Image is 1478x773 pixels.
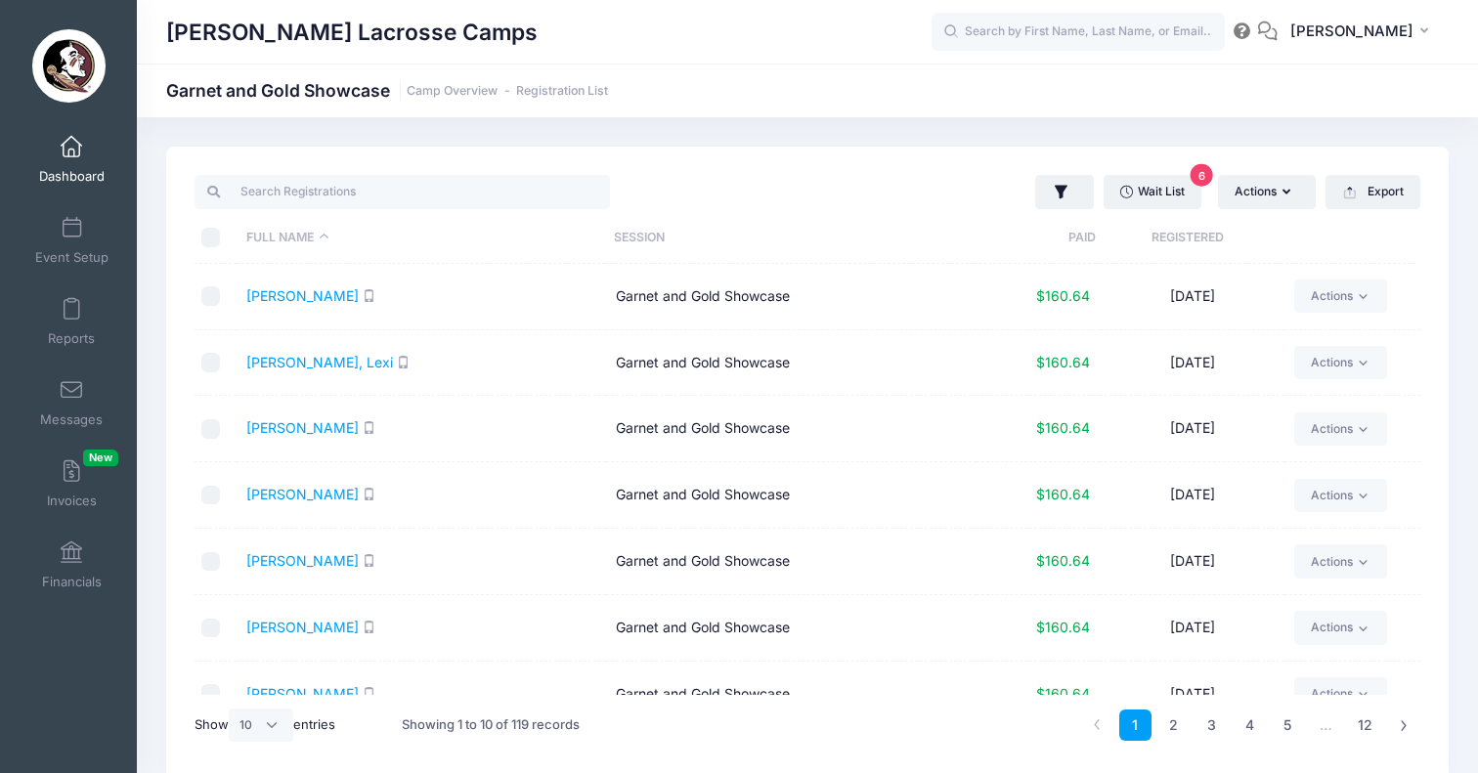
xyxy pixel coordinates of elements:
a: Event Setup [25,206,118,275]
th: Session: activate to sort column ascending [605,212,974,264]
a: Camp Overview [407,84,498,99]
button: Actions [1218,175,1316,208]
i: SMS enabled [363,488,375,500]
span: [PERSON_NAME] [1290,21,1413,42]
a: [PERSON_NAME] [246,419,359,436]
label: Show entries [195,709,335,742]
select: Showentries [229,709,293,742]
i: SMS enabled [363,289,375,302]
button: [PERSON_NAME] [1278,10,1449,55]
a: InvoicesNew [25,450,118,518]
a: Actions [1294,346,1387,379]
span: $160.64 [1036,486,1090,502]
a: Dashboard [25,125,118,193]
i: SMS enabled [363,621,375,633]
td: Garnet and Gold Showcase [606,662,976,728]
a: [PERSON_NAME] [246,486,359,502]
a: 3 [1195,709,1228,742]
h1: [PERSON_NAME] Lacrosse Camps [166,10,538,55]
i: SMS enabled [363,687,375,700]
a: 1 [1119,709,1152,742]
a: Actions [1294,479,1387,512]
td: [DATE] [1100,529,1284,595]
div: Showing 1 to 10 of 119 records [402,703,580,748]
a: Wait List6 [1104,175,1201,208]
td: Garnet and Gold Showcase [606,462,976,529]
a: Financials [25,531,118,599]
h1: Garnet and Gold Showcase [166,80,608,101]
span: $160.64 [1036,287,1090,304]
td: [DATE] [1100,662,1284,728]
span: 6 [1191,164,1213,187]
a: Reports [25,287,118,356]
span: New [83,450,118,466]
td: Garnet and Gold Showcase [606,529,976,595]
button: Export [1326,175,1420,208]
span: $160.64 [1036,552,1090,569]
a: Actions [1294,544,1387,578]
td: [DATE] [1100,595,1284,662]
a: Actions [1294,279,1387,313]
span: Messages [40,411,103,428]
td: [DATE] [1100,330,1284,397]
td: [DATE] [1100,396,1284,462]
a: Registration List [516,84,608,99]
a: Actions [1294,611,1387,644]
td: [DATE] [1100,462,1284,529]
a: 5 [1272,709,1304,742]
i: SMS enabled [363,554,375,567]
th: Full Name: activate to sort column descending [237,212,605,264]
td: [DATE] [1100,264,1284,330]
span: Dashboard [39,168,105,185]
span: $160.64 [1036,619,1090,635]
td: Garnet and Gold Showcase [606,330,976,397]
td: Garnet and Gold Showcase [606,595,976,662]
a: Actions [1294,412,1387,446]
a: 12 [1348,709,1382,742]
span: Financials [42,574,102,590]
span: Invoices [47,493,97,509]
input: Search by First Name, Last Name, or Email... [932,13,1225,52]
a: Actions [1294,677,1387,710]
a: 2 [1157,709,1190,742]
i: SMS enabled [397,356,410,368]
input: Search Registrations [195,175,610,208]
img: Sara Tisdale Lacrosse Camps [32,29,106,103]
td: Garnet and Gold Showcase [606,264,976,330]
i: SMS enabled [363,421,375,434]
a: 4 [1234,709,1266,742]
a: [PERSON_NAME] [246,619,359,635]
span: Event Setup [35,249,109,266]
a: [PERSON_NAME] [246,552,359,569]
th: Registered: activate to sort column ascending [1096,212,1280,264]
span: $160.64 [1036,685,1090,702]
th: Paid: activate to sort column ascending [974,212,1097,264]
a: [PERSON_NAME], Lexi [246,354,393,370]
td: Garnet and Gold Showcase [606,396,976,462]
a: Messages [25,368,118,437]
span: $160.64 [1036,419,1090,436]
a: [PERSON_NAME] [246,287,359,304]
span: $160.64 [1036,354,1090,370]
span: Reports [48,330,95,347]
a: [PERSON_NAME] [246,685,359,702]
